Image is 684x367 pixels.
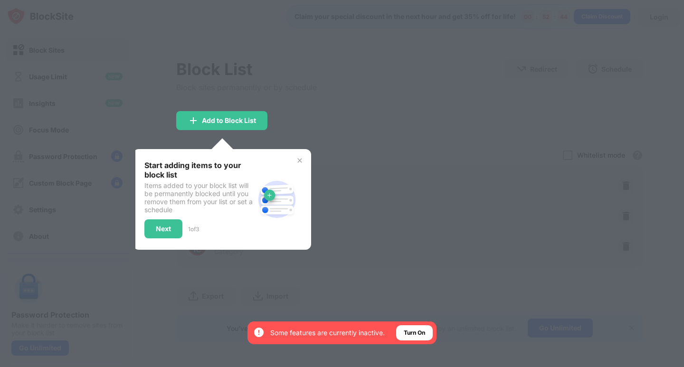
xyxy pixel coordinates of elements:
[296,157,304,164] img: x-button.svg
[270,328,385,338] div: Some features are currently inactive.
[254,177,300,222] img: block-site.svg
[188,226,199,233] div: 1 of 3
[202,117,256,124] div: Add to Block List
[253,327,265,338] img: error-circle-white.svg
[144,160,254,179] div: Start adding items to your block list
[404,328,425,338] div: Turn On
[144,181,254,214] div: Items added to your block list will be permanently blocked until you remove them from your list o...
[156,225,171,233] div: Next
